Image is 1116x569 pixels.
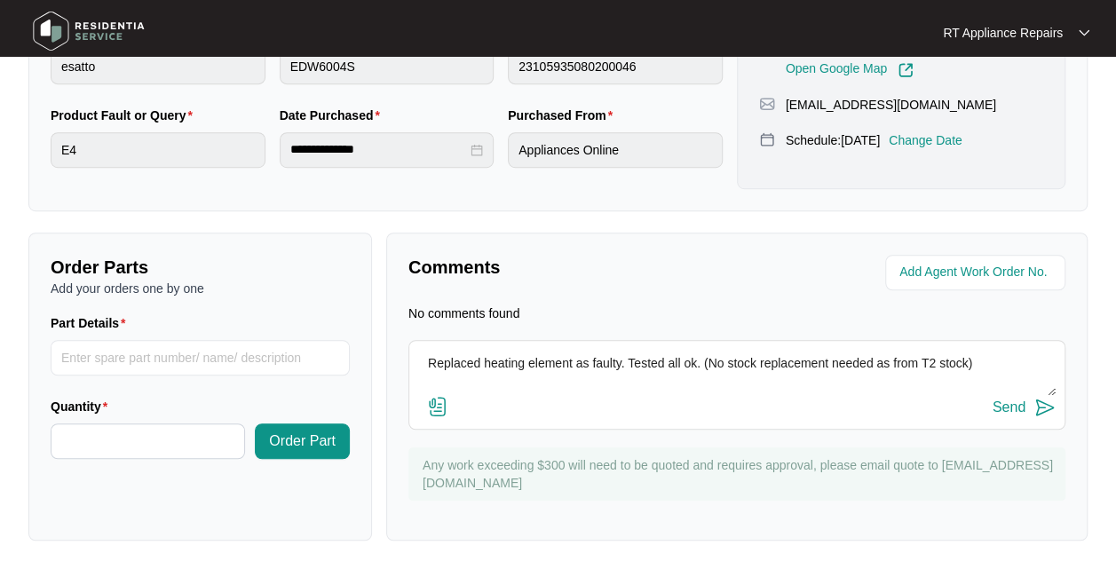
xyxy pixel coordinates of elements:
p: Any work exceeding $300 will need to be quoted and requires approval, please email quote to [EMAI... [423,456,1057,492]
input: Purchased From [508,132,723,168]
p: Comments [408,255,724,280]
img: dropdown arrow [1079,28,1089,37]
img: file-attachment-doc.svg [427,396,448,417]
input: Add Agent Work Order No. [899,262,1055,283]
a: Open Google Map [786,62,914,78]
img: map-pin [759,96,775,112]
input: Quantity [51,424,244,458]
label: Product Fault or Query [51,107,200,124]
span: Order Part [269,431,336,452]
p: Schedule: [DATE] [786,131,880,149]
img: Link-External [898,62,914,78]
label: Quantity [51,398,115,415]
input: Product Fault or Query [51,132,265,168]
button: Send [993,396,1056,420]
div: Send [993,399,1025,415]
img: residentia service logo [27,4,151,58]
label: Part Details [51,314,133,332]
label: Purchased From [508,107,620,124]
p: [EMAIL_ADDRESS][DOMAIN_NAME] [786,96,996,114]
input: Part Details [51,340,350,375]
p: RT Appliance Repairs [943,24,1063,42]
p: No comments found [408,304,519,322]
input: Serial Number [508,49,723,84]
input: Product Model [280,49,495,84]
input: Date Purchased [290,140,468,159]
img: map-pin [759,131,775,147]
textarea: Replaced heating element as faulty. Tested all ok. (No stock replacement needed as from T2 stock) [418,350,1056,396]
p: Add your orders one by one [51,280,350,297]
p: Order Parts [51,255,350,280]
button: Order Part [255,423,350,459]
p: Change Date [889,131,962,149]
label: Date Purchased [280,107,387,124]
img: send-icon.svg [1034,397,1056,418]
input: Brand [51,49,265,84]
